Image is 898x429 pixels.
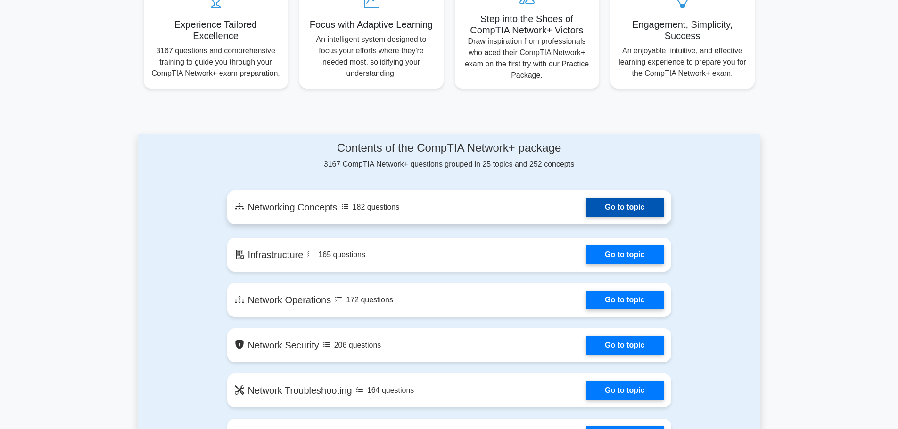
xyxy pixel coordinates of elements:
[227,141,671,170] div: 3167 CompTIA Network+ questions grouped in 25 topics and 252 concepts
[307,19,436,30] h5: Focus with Adaptive Learning
[586,198,663,217] a: Go to topic
[151,19,280,41] h5: Experience Tailored Excellence
[307,34,436,79] p: An intelligent system designed to focus your efforts where they're needed most, solidifying your ...
[151,45,280,79] p: 3167 questions and comprehensive training to guide you through your CompTIA Network+ exam prepara...
[462,13,592,36] h5: Step into the Shoes of CompTIA Network+ Victors
[586,381,663,400] a: Go to topic
[618,19,747,41] h5: Engagement, Simplicity, Success
[586,336,663,355] a: Go to topic
[462,36,592,81] p: Draw inspiration from professionals who aced their CompTIA Network+ exam on the first try with ou...
[227,141,671,155] h4: Contents of the CompTIA Network+ package
[586,291,663,309] a: Go to topic
[586,245,663,264] a: Go to topic
[618,45,747,79] p: An enjoyable, intuitive, and effective learning experience to prepare you for the CompTIA Network...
